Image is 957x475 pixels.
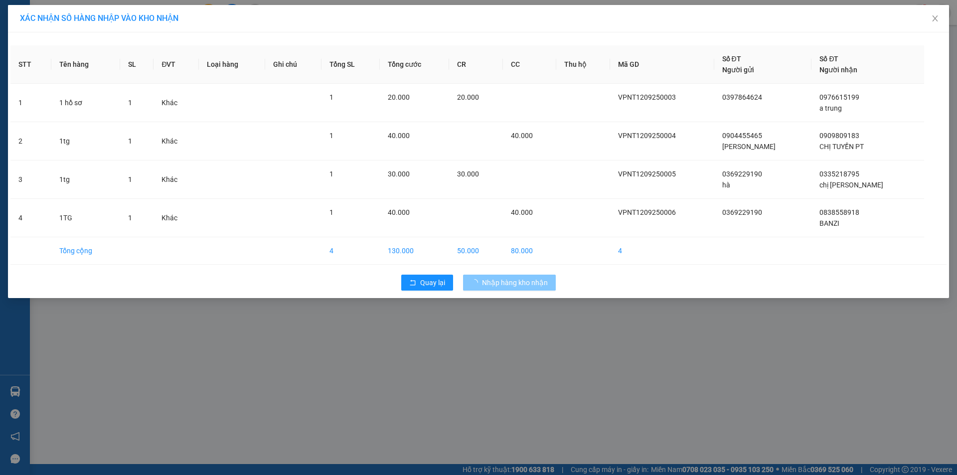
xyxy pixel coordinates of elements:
[556,45,610,84] th: Thu hộ
[457,170,479,178] span: 30.000
[329,170,333,178] span: 1
[610,45,714,84] th: Mã GD
[128,99,132,107] span: 1
[199,45,266,84] th: Loại hàng
[321,45,380,84] th: Tổng SL
[420,277,445,288] span: Quay lại
[321,237,380,265] td: 4
[10,45,51,84] th: STT
[471,279,482,286] span: loading
[931,14,939,22] span: close
[388,170,410,178] span: 30.000
[380,237,449,265] td: 130.000
[819,170,859,178] span: 0335218795
[388,93,410,101] span: 20.000
[10,160,51,199] td: 3
[128,175,132,183] span: 1
[511,208,533,216] span: 40.000
[722,143,776,151] span: [PERSON_NAME]
[819,208,859,216] span: 0838558918
[120,45,154,84] th: SL
[10,84,51,122] td: 1
[51,84,120,122] td: 1 hồ sơ
[503,45,556,84] th: CC
[618,170,676,178] span: VPNT1209250005
[449,45,502,84] th: CR
[409,279,416,287] span: rollback
[457,93,479,101] span: 20.000
[819,181,883,189] span: chị [PERSON_NAME]
[51,160,120,199] td: 1tg
[482,277,548,288] span: Nhập hàng kho nhận
[388,132,410,140] span: 40.000
[722,132,762,140] span: 0904455465
[511,132,533,140] span: 40.000
[154,122,198,160] td: Khác
[921,5,949,33] button: Close
[618,93,676,101] span: VPNT1209250003
[722,170,762,178] span: 0369229190
[722,208,762,216] span: 0369229190
[329,132,333,140] span: 1
[51,45,120,84] th: Tên hàng
[819,66,857,74] span: Người nhận
[819,93,859,101] span: 0976615199
[722,181,730,189] span: hà
[819,132,859,140] span: 0909809183
[388,208,410,216] span: 40.000
[610,237,714,265] td: 4
[10,199,51,237] td: 4
[51,237,120,265] td: Tổng cộng
[819,219,839,227] span: BANZI
[51,199,120,237] td: 1TG
[154,199,198,237] td: Khác
[463,275,556,291] button: Nhập hàng kho nhận
[722,55,741,63] span: Số ĐT
[722,66,754,74] span: Người gửi
[722,93,762,101] span: 0397864624
[618,208,676,216] span: VPNT1209250006
[10,122,51,160] td: 2
[819,143,864,151] span: CHỊ TUYỀN PT
[819,104,842,112] span: a trung
[329,93,333,101] span: 1
[329,208,333,216] span: 1
[265,45,321,84] th: Ghi chú
[401,275,453,291] button: rollbackQuay lại
[380,45,449,84] th: Tổng cước
[154,160,198,199] td: Khác
[449,237,502,265] td: 50.000
[128,137,132,145] span: 1
[128,214,132,222] span: 1
[819,55,838,63] span: Số ĐT
[51,122,120,160] td: 1tg
[618,132,676,140] span: VPNT1209250004
[503,237,556,265] td: 80.000
[154,84,198,122] td: Khác
[154,45,198,84] th: ĐVT
[20,13,178,23] span: XÁC NHẬN SỐ HÀNG NHẬP VÀO KHO NHẬN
